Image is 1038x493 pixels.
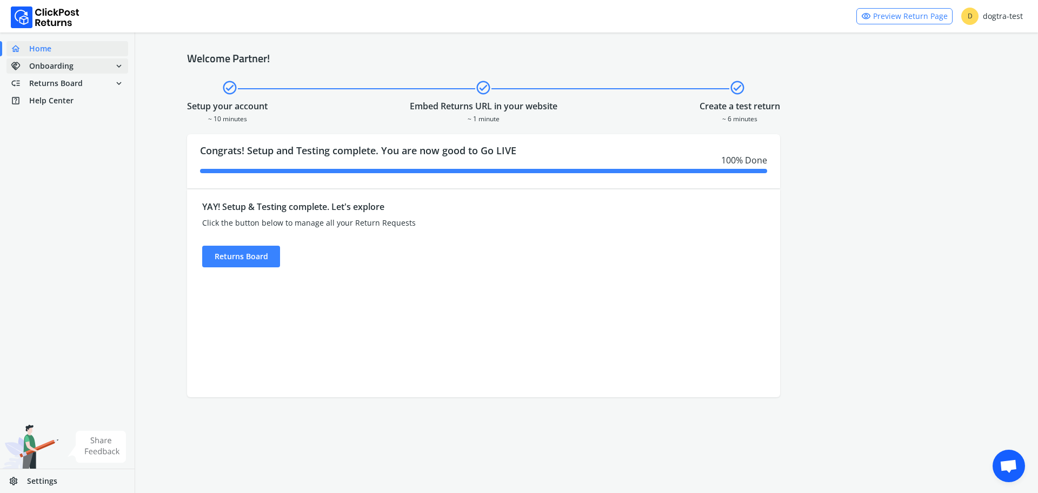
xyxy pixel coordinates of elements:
span: check_circle [475,78,491,97]
span: Home [29,43,51,54]
div: ~ 1 minute [410,113,557,123]
div: Create a test return [700,100,780,113]
div: Returns Board [202,246,280,267]
h4: Welcome Partner! [187,52,986,65]
div: ~ 10 minutes [187,113,268,123]
div: Embed Returns URL in your website [410,100,557,113]
span: check_circle [222,78,238,97]
span: low_priority [11,76,29,91]
div: ~ 6 minutes [700,113,780,123]
a: homeHome [6,41,128,56]
a: help_centerHelp Center [6,93,128,108]
div: Click the button below to manage all your Return Requests [202,218,616,228]
div: dogtra-test [961,8,1023,25]
span: settings [9,474,27,489]
span: Settings [27,476,57,487]
img: Logo [11,6,79,28]
span: Returns Board [29,78,83,89]
span: help_center [11,93,29,108]
span: visibility [861,9,871,24]
div: YAY! Setup & Testing complete. Let's explore [202,200,616,213]
span: handshake [11,58,29,74]
span: expand_more [114,58,124,74]
div: Congrats! Setup and Testing complete. You are now good to Go LIVE [187,134,780,188]
span: D [961,8,979,25]
span: home [11,41,29,56]
span: Help Center [29,95,74,106]
span: expand_more [114,76,124,91]
div: Setup your account [187,100,268,113]
img: share feedback [68,431,127,463]
span: check_circle [729,78,746,97]
a: visibilityPreview Return Page [856,8,953,24]
div: Open chat [993,450,1025,482]
div: 100 % Done [200,154,767,167]
span: Onboarding [29,61,74,71]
